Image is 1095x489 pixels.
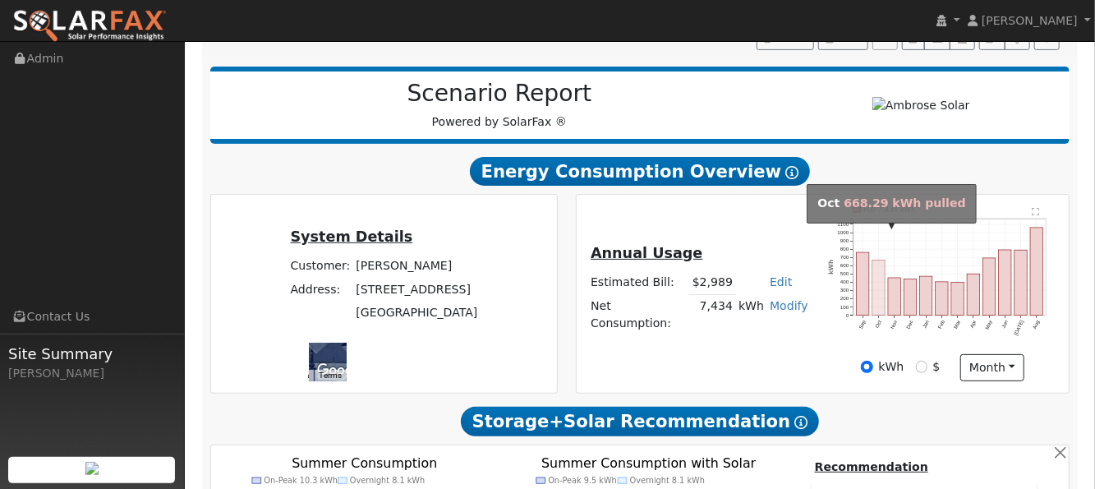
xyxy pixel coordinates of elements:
[838,229,849,235] text: 1000
[841,246,850,251] text: 800
[982,14,1078,27] span: [PERSON_NAME]
[968,274,980,316] rect: onclick=""
[984,258,996,316] rect: onclick=""
[841,304,850,310] text: 100
[841,262,850,268] text: 600
[952,283,964,316] rect: onclick=""
[841,254,850,260] text: 700
[1001,319,1010,330] text: Jun
[1033,319,1042,330] text: Aug
[288,278,353,301] td: Address:
[8,365,176,382] div: [PERSON_NAME]
[841,270,850,276] text: 500
[461,407,819,436] span: Storage+Solar Recommendation
[1000,250,1012,316] rect: onclick=""
[936,282,949,316] rect: onclick=""
[319,371,342,380] a: Terms (opens in new tab)
[879,358,904,376] label: kWh
[906,319,915,330] text: Dec
[291,228,413,245] u: System Details
[858,319,867,330] text: Sep
[313,360,367,381] img: Google
[1033,207,1041,215] text: 
[8,343,176,365] span: Site Summary
[736,294,767,334] td: kWh
[916,361,927,372] input: $
[353,278,481,301] td: [STREET_ADDRESS]
[470,157,810,187] span: Energy Consumption Overview
[794,416,807,429] i: Show Help
[288,255,353,278] td: Customer:
[85,462,99,475] img: retrieve
[591,245,702,261] u: Annual Usage
[954,319,963,330] text: Mar
[985,319,995,330] text: May
[12,9,167,44] img: SolarFax
[846,312,849,318] text: 0
[889,278,901,316] rect: onclick=""
[969,319,978,329] text: Apr
[292,455,438,471] text: Summer Consumption
[922,319,931,330] text: Jan
[353,255,481,278] td: [PERSON_NAME]
[861,361,872,372] input: kWh
[588,294,690,334] td: Net Consumption:
[1014,319,1026,336] text: [DATE]
[770,275,792,288] a: Edit
[872,97,970,114] img: Ambrose Solar
[548,476,617,485] text: On-Peak 9.5 kWh
[921,276,933,316] rect: onclick=""
[933,358,941,376] label: $
[828,260,835,274] text: kWh
[875,319,884,329] text: Oct
[841,238,850,243] text: 900
[815,460,928,473] u: Recommendation
[937,319,946,330] text: Feb
[904,279,917,315] rect: onclick=""
[873,260,886,315] rect: onclick=""
[227,80,772,108] h2: Scenario Report
[1015,250,1028,316] rect: onclick=""
[630,476,706,485] text: Overnight 8.1 kWh
[541,455,757,471] text: Summer Consumption with Solar
[588,270,690,294] td: Estimated Bill:
[689,270,735,294] td: $2,989
[350,476,426,485] text: Overnight 8.1 kWh
[841,287,850,293] text: 300
[857,252,869,316] rect: onclick=""
[890,319,899,330] text: Nov
[960,354,1025,382] button: month
[219,80,781,131] div: Powered by SolarFax ®
[689,294,735,334] td: 7,434
[817,196,840,210] strong: Oct
[770,299,808,312] a: Modify
[841,296,850,302] text: 200
[313,360,367,381] a: Open this area in Google Maps (opens a new window)
[353,301,481,324] td: [GEOGRAPHIC_DATA]
[264,476,338,485] text: On-Peak 10.3 kWh
[844,196,965,210] span: 668.29 kWh pulled
[841,279,850,284] text: 400
[785,166,798,179] i: Show Help
[1032,228,1044,316] rect: onclick=""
